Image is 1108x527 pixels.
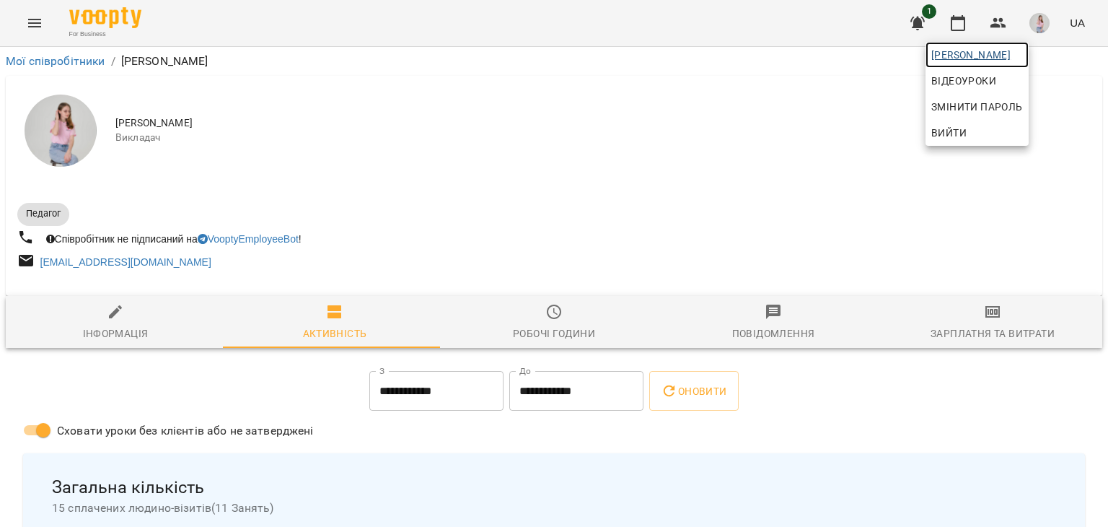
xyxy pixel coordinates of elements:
span: [PERSON_NAME] [931,46,1023,64]
a: Відеоуроки [925,68,1002,94]
a: Змінити пароль [925,94,1029,120]
span: Відеоуроки [931,72,996,90]
span: Змінити пароль [931,98,1023,116]
span: Вийти [931,124,967,141]
a: [PERSON_NAME] [925,42,1029,68]
button: Вийти [925,120,1029,146]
